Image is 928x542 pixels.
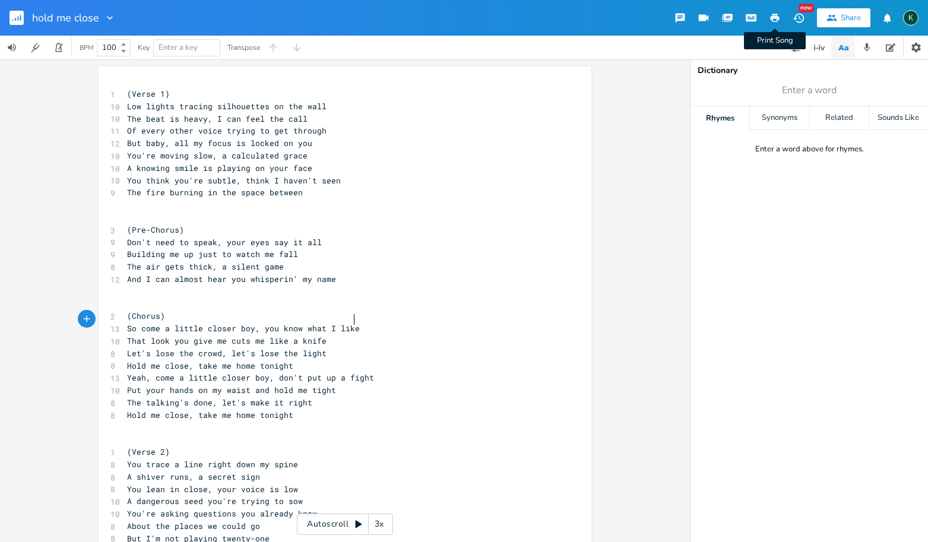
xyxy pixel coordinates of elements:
span: (Verse 2) [127,446,170,457]
button: Share [817,8,870,27]
div: New [799,4,814,12]
span: You think you're subtle, think I haven't seen [127,175,341,186]
span: Yeah, come a little closer boy, don't put up a fight [127,372,374,383]
span: Building me up just to watch me fall [127,249,298,259]
div: Rhymes [691,106,749,130]
span: Enter a key [159,42,198,53]
span: So come a little closer boy, you know what I like [127,323,360,334]
button: K [903,4,919,31]
div: Sounds Like [869,106,928,130]
span: Put your hands on my waist and hold me tight [127,385,336,395]
div: Share [841,12,861,23]
span: And I can almost hear you whisperin' my name [127,274,336,284]
span: A dangerous seed you're trying to sow [127,496,303,506]
button: Print Song [763,7,787,28]
div: Koval [903,10,919,26]
span: Let's lose the crowd, let's lose the light [127,348,327,359]
span: Hold me close, take me home tonight [127,360,293,371]
span: A knowing smile is playing on your face [127,163,312,173]
div: Autoscroll [297,514,393,535]
span: Low lights tracing silhouettes on the wall [127,101,327,112]
div: Synonyms [750,106,809,130]
button: New [787,7,810,28]
div: Related [810,106,869,130]
span: (Chorus) [127,310,165,321]
div: BPM [80,45,93,51]
span: (Pre-Chorus) [127,224,184,235]
span: (Verse 1) [127,88,170,99]
span: Enter a word [782,84,837,97]
span: But baby, all my focus is locked on you [127,138,312,148]
span: You trace a line right down my spine [127,459,298,470]
span: That look you give me cuts me like a knife [127,335,327,346]
span: Hold me close, take me home tonight [127,410,293,420]
span: The fire burning in the space between [127,187,303,198]
div: 3x [369,514,390,535]
span: You lean in close, your voice is low [127,484,298,495]
span: A shiver runs, a secret sign [127,471,260,482]
span: The talking's done, let's make it right [127,397,312,408]
span: hold me close [32,12,99,23]
span: The air gets thick, a silent game [127,261,284,272]
div: Transpose [227,44,260,51]
span: About the places we could go [127,521,260,531]
div: Dictionary [698,66,921,75]
div: Key [138,44,150,51]
div: Enter a word above for rhymes. [755,144,864,154]
span: The beat is heavy, I can feel the call [127,113,308,124]
span: You're asking questions you already know [127,508,317,519]
span: Don't need to speak, your eyes say it all [127,237,322,248]
span: Of every other voice trying to get through [127,125,327,136]
span: You're moving slow, a calculated grace [127,150,308,161]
